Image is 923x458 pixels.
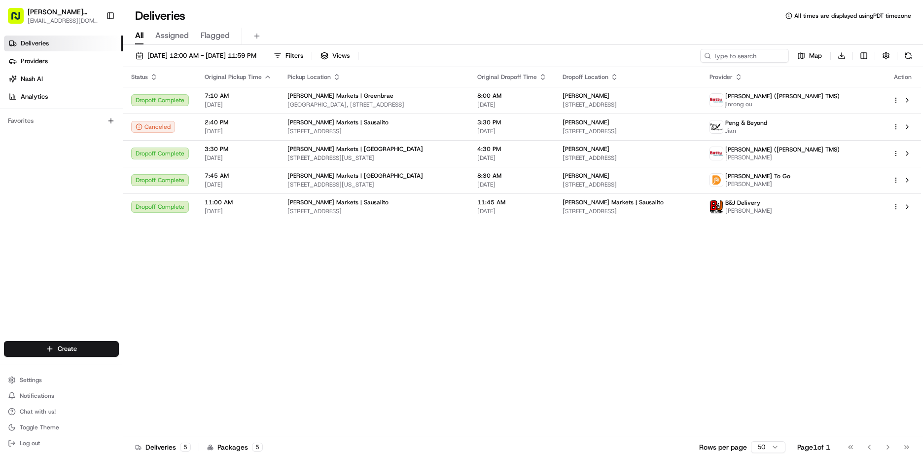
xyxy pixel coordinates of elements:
[20,392,54,400] span: Notifications
[563,118,609,126] span: [PERSON_NAME]
[205,198,272,206] span: 11:00 AM
[477,118,547,126] span: 3:30 PM
[725,119,767,127] span: Peng & Beyond
[4,420,119,434] button: Toggle Theme
[700,49,789,63] input: Type to search
[4,373,119,387] button: Settings
[285,51,303,60] span: Filters
[477,92,547,100] span: 8:00 AM
[725,153,840,161] span: [PERSON_NAME]
[205,127,272,135] span: [DATE]
[287,92,393,100] span: [PERSON_NAME] Markets | Greenbrae
[58,344,77,353] span: Create
[892,73,913,81] div: Action
[131,49,261,63] button: [DATE] 12:00 AM - [DATE] 11:59 PM
[563,198,664,206] span: [PERSON_NAME] Markets | Sausalito
[205,154,272,162] span: [DATE]
[205,207,272,215] span: [DATE]
[4,436,119,450] button: Log out
[287,101,461,109] span: [GEOGRAPHIC_DATA], [STREET_ADDRESS]
[563,127,693,135] span: [STREET_ADDRESS]
[287,207,461,215] span: [STREET_ADDRESS]
[131,121,175,133] button: Canceled
[477,181,547,189] span: [DATE]
[205,92,272,100] span: 7:10 AM
[4,71,123,87] a: Nash AI
[205,172,272,180] span: 7:45 AM
[21,39,49,48] span: Deliveries
[563,73,608,81] span: Dropoff Location
[207,442,263,452] div: Packages
[725,146,840,153] span: [PERSON_NAME] ([PERSON_NAME] TMS)
[316,49,354,63] button: Views
[4,53,123,69] a: Providers
[20,408,56,416] span: Chat with us!
[4,341,119,357] button: Create
[725,180,790,188] span: [PERSON_NAME]
[477,198,547,206] span: 11:45 AM
[901,49,915,63] button: Refresh
[710,174,723,187] img: ddtg_logo_v2.png
[287,73,331,81] span: Pickup Location
[477,154,547,162] span: [DATE]
[135,8,185,24] h1: Deliveries
[710,200,723,213] img: profile_bj_cartwheel_2man.png
[4,405,119,419] button: Chat with us!
[563,181,693,189] span: [STREET_ADDRESS]
[563,172,609,180] span: [PERSON_NAME]
[477,172,547,180] span: 8:30 AM
[710,73,733,81] span: Provider
[477,207,547,215] span: [DATE]
[21,57,48,66] span: Providers
[131,73,148,81] span: Status
[477,127,547,135] span: [DATE]
[20,376,42,384] span: Settings
[201,30,230,41] span: Flagged
[725,172,790,180] span: [PERSON_NAME] To Go
[21,92,48,101] span: Analytics
[563,145,609,153] span: [PERSON_NAME]
[287,181,461,189] span: [STREET_ADDRESS][US_STATE]
[725,100,840,108] span: jinrong ou
[563,207,693,215] span: [STREET_ADDRESS]
[332,51,350,60] span: Views
[205,101,272,109] span: [DATE]
[477,101,547,109] span: [DATE]
[4,113,119,129] div: Favorites
[725,92,840,100] span: [PERSON_NAME] ([PERSON_NAME] TMS)
[269,49,308,63] button: Filters
[4,4,102,28] button: [PERSON_NAME] Markets[EMAIL_ADDRESS][DOMAIN_NAME]
[4,89,123,105] a: Analytics
[205,118,272,126] span: 2:40 PM
[710,94,723,107] img: betty.jpg
[252,443,263,452] div: 5
[205,145,272,153] span: 3:30 PM
[809,51,822,60] span: Map
[793,49,826,63] button: Map
[477,73,537,81] span: Original Dropoff Time
[725,199,760,207] span: B&J Delivery
[477,145,547,153] span: 4:30 PM
[21,75,43,83] span: Nash AI
[794,12,911,20] span: All times are displayed using PDT timezone
[287,127,461,135] span: [STREET_ADDRESS]
[28,17,98,25] button: [EMAIL_ADDRESS][DOMAIN_NAME]
[20,423,59,431] span: Toggle Theme
[205,73,262,81] span: Original Pickup Time
[287,118,389,126] span: [PERSON_NAME] Markets | Sausalito
[28,7,98,17] span: [PERSON_NAME] Markets
[797,442,830,452] div: Page 1 of 1
[4,389,119,403] button: Notifications
[155,30,189,41] span: Assigned
[180,443,191,452] div: 5
[135,442,191,452] div: Deliveries
[725,207,772,215] span: [PERSON_NAME]
[563,101,693,109] span: [STREET_ADDRESS]
[563,154,693,162] span: [STREET_ADDRESS]
[725,127,767,135] span: Jian
[287,172,423,180] span: [PERSON_NAME] Markets | [GEOGRAPHIC_DATA]
[4,36,123,51] a: Deliveries
[147,51,256,60] span: [DATE] 12:00 AM - [DATE] 11:59 PM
